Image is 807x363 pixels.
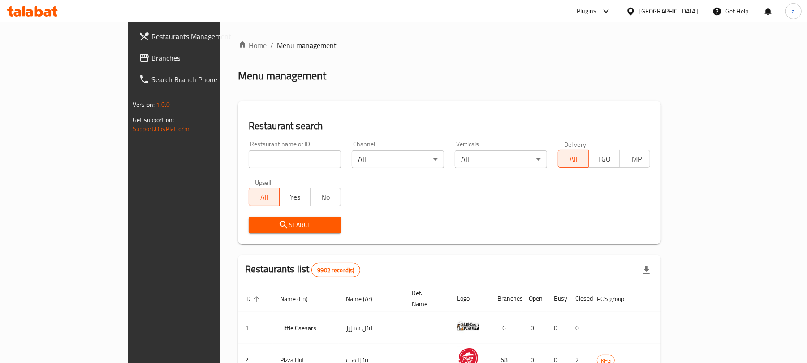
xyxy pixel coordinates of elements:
[133,123,190,135] a: Support.OpsPlatform
[522,285,547,312] th: Open
[597,293,636,304] span: POS group
[273,312,339,344] td: Little Caesars
[339,312,405,344] td: ليتل سيزرز
[249,217,341,233] button: Search
[490,312,522,344] td: 6
[619,150,650,168] button: TMP
[450,285,490,312] th: Logo
[412,288,439,309] span: Ref. Name
[280,293,319,304] span: Name (En)
[132,69,263,90] a: Search Branch Phone
[151,52,256,63] span: Branches
[279,188,310,206] button: Yes
[255,179,272,185] label: Upsell
[256,219,334,231] span: Search
[245,262,360,277] h2: Restaurants list
[133,114,174,126] span: Get support on:
[249,119,650,133] h2: Restaurant search
[245,293,262,304] span: ID
[568,285,590,312] th: Closed
[151,31,256,42] span: Restaurants Management
[133,99,155,110] span: Version:
[238,69,326,83] h2: Menu management
[522,312,547,344] td: 0
[249,150,341,168] input: Search for restaurant name or ID..
[132,47,263,69] a: Branches
[346,293,384,304] span: Name (Ar)
[564,141,587,147] label: Delivery
[277,40,337,51] span: Menu management
[151,74,256,85] span: Search Branch Phone
[132,26,263,47] a: Restaurants Management
[588,150,619,168] button: TGO
[792,6,795,16] span: a
[352,150,444,168] div: All
[490,285,522,312] th: Branches
[311,263,360,277] div: Total records count
[639,6,698,16] div: [GEOGRAPHIC_DATA]
[249,188,280,206] button: All
[156,99,170,110] span: 1.0.0
[310,188,341,206] button: No
[568,312,590,344] td: 0
[623,153,647,166] span: TMP
[558,150,589,168] button: All
[636,259,657,281] div: Export file
[312,266,359,275] span: 9902 record(s)
[547,312,568,344] td: 0
[238,40,661,51] nav: breadcrumb
[253,191,276,204] span: All
[577,6,596,17] div: Plugins
[455,150,547,168] div: All
[314,191,337,204] span: No
[270,40,273,51] li: /
[592,153,616,166] span: TGO
[283,191,306,204] span: Yes
[457,315,479,337] img: Little Caesars
[562,153,585,166] span: All
[547,285,568,312] th: Busy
